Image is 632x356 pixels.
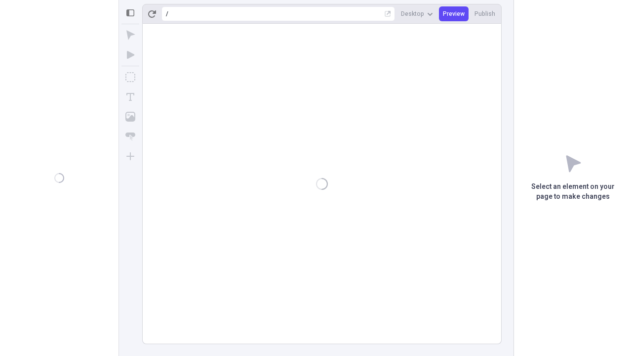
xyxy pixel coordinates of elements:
[474,10,495,18] span: Publish
[471,6,499,21] button: Publish
[514,182,632,202] p: Select an element on your page to make changes
[401,10,424,18] span: Desktop
[121,108,139,126] button: Image
[166,10,168,18] div: /
[121,68,139,86] button: Box
[439,6,469,21] button: Preview
[443,10,465,18] span: Preview
[397,6,437,21] button: Desktop
[121,88,139,106] button: Text
[121,128,139,145] button: Button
